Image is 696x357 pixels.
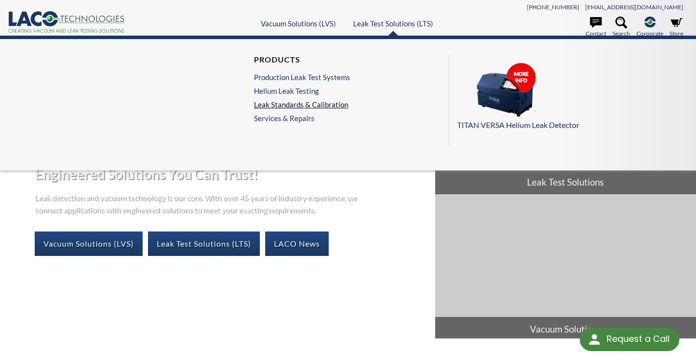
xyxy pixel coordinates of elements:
[435,195,696,341] a: Vacuum Solutions
[585,3,683,11] a: [EMAIL_ADDRESS][DOMAIN_NAME]
[265,231,329,256] a: LACO News
[35,165,427,183] h2: Engineered Solutions You Can Trust!
[435,170,696,194] span: Leak Test Solutions
[670,17,683,38] a: Store
[587,332,602,347] img: round button
[586,17,606,38] a: Contact
[580,328,679,351] div: Request a Call
[353,19,433,28] a: Leak Test Solutions (LTS)
[435,317,696,341] span: Vacuum Solutions
[457,63,555,117] img: Menu_Pods_TV.png
[636,29,663,38] span: Corporate
[261,19,336,28] a: Vacuum Solutions (LVS)
[254,73,350,82] a: Production Leak Test Systems
[612,17,630,38] a: Search
[148,231,260,256] a: Leak Test Solutions (LTS)
[35,191,362,216] p: Leak detection and vacuum technology is our core. With over 45 years of industry experience, we c...
[254,86,350,95] a: Helium Leak Testing
[457,63,682,131] a: TITAN VERSA Helium Leak Detector
[457,119,682,131] p: TITAN VERSA Helium Leak Detector
[607,328,670,350] div: Request a Call
[254,114,355,123] a: Services & Repairs
[254,55,350,65] h4: Products
[527,3,579,11] a: [PHONE_NUMBER]
[254,100,350,109] a: Leak Standards & Calibration
[35,231,143,256] a: Vacuum Solutions (LVS)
